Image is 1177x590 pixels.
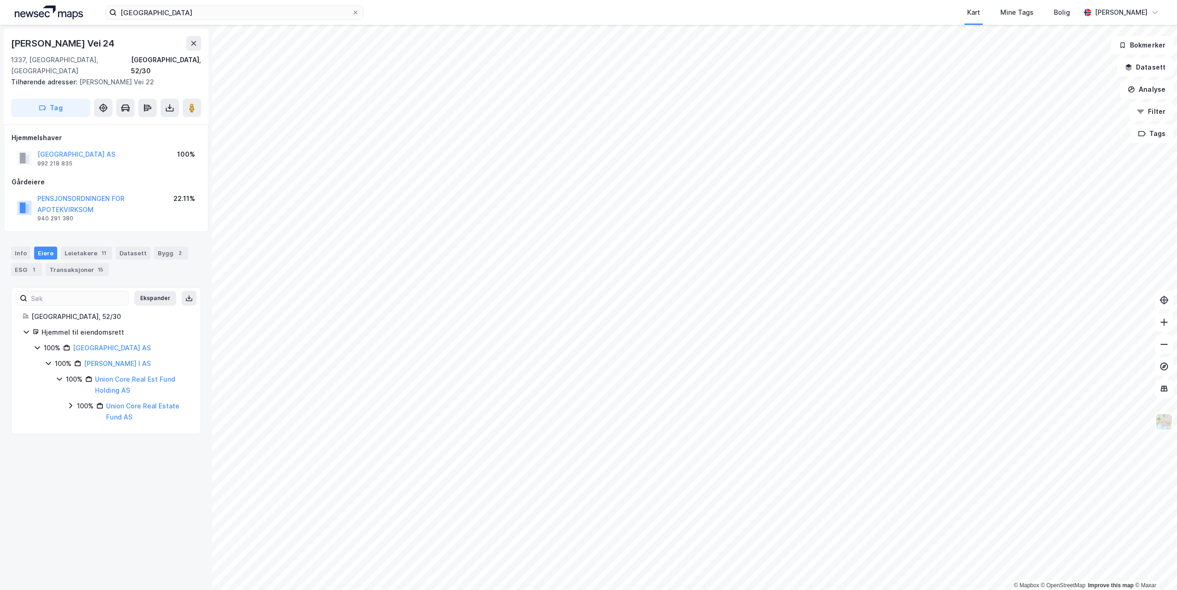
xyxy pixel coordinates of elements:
[1131,546,1177,590] div: Kontrollprogram for chat
[177,149,195,160] div: 100%
[31,311,190,322] div: [GEOGRAPHIC_DATA], 52/30
[1088,582,1134,589] a: Improve this map
[44,342,60,354] div: 100%
[12,132,201,143] div: Hjemmelshaver
[37,215,73,222] div: 940 291 380
[11,263,42,276] div: ESG
[11,77,194,88] div: [PERSON_NAME] Vei 22
[37,160,72,167] div: 992 218 835
[84,360,151,367] a: [PERSON_NAME] I AS
[154,247,188,260] div: Bygg
[46,263,109,276] div: Transaksjoner
[117,6,352,19] input: Søk på adresse, matrikkel, gårdeiere, leietakere eller personer
[1041,582,1086,589] a: OpenStreetMap
[106,402,179,421] a: Union Core Real Estate Fund AS
[173,193,195,204] div: 22.11%
[1000,7,1034,18] div: Mine Tags
[99,248,108,258] div: 11
[42,327,190,338] div: Hjemmel til eiendomsrett
[1129,102,1173,121] button: Filter
[11,36,116,51] div: [PERSON_NAME] Vei 24
[1117,58,1173,77] button: Datasett
[11,78,79,86] span: Tilhørende adresser:
[1155,413,1173,431] img: Z
[131,54,201,77] div: [GEOGRAPHIC_DATA], 52/30
[77,401,94,412] div: 100%
[1131,546,1177,590] iframe: Chat Widget
[15,6,83,19] img: logo.a4113a55bc3d86da70a041830d287a7e.svg
[29,265,38,274] div: 1
[34,247,57,260] div: Eiere
[1130,124,1173,143] button: Tags
[66,374,83,385] div: 100%
[1054,7,1070,18] div: Bolig
[11,247,30,260] div: Info
[73,344,151,352] a: [GEOGRAPHIC_DATA] AS
[55,358,71,369] div: 100%
[95,375,175,394] a: Union Core Real Est Fund Holding AS
[12,177,201,188] div: Gårdeiere
[1120,80,1173,99] button: Analyse
[1111,36,1173,54] button: Bokmerker
[61,247,112,260] div: Leietakere
[1014,582,1039,589] a: Mapbox
[11,54,131,77] div: 1337, [GEOGRAPHIC_DATA], [GEOGRAPHIC_DATA]
[116,247,150,260] div: Datasett
[27,291,128,305] input: Søk
[967,7,980,18] div: Kart
[11,99,90,117] button: Tag
[96,265,105,274] div: 15
[1095,7,1147,18] div: [PERSON_NAME]
[134,291,176,306] button: Ekspander
[175,248,184,258] div: 2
